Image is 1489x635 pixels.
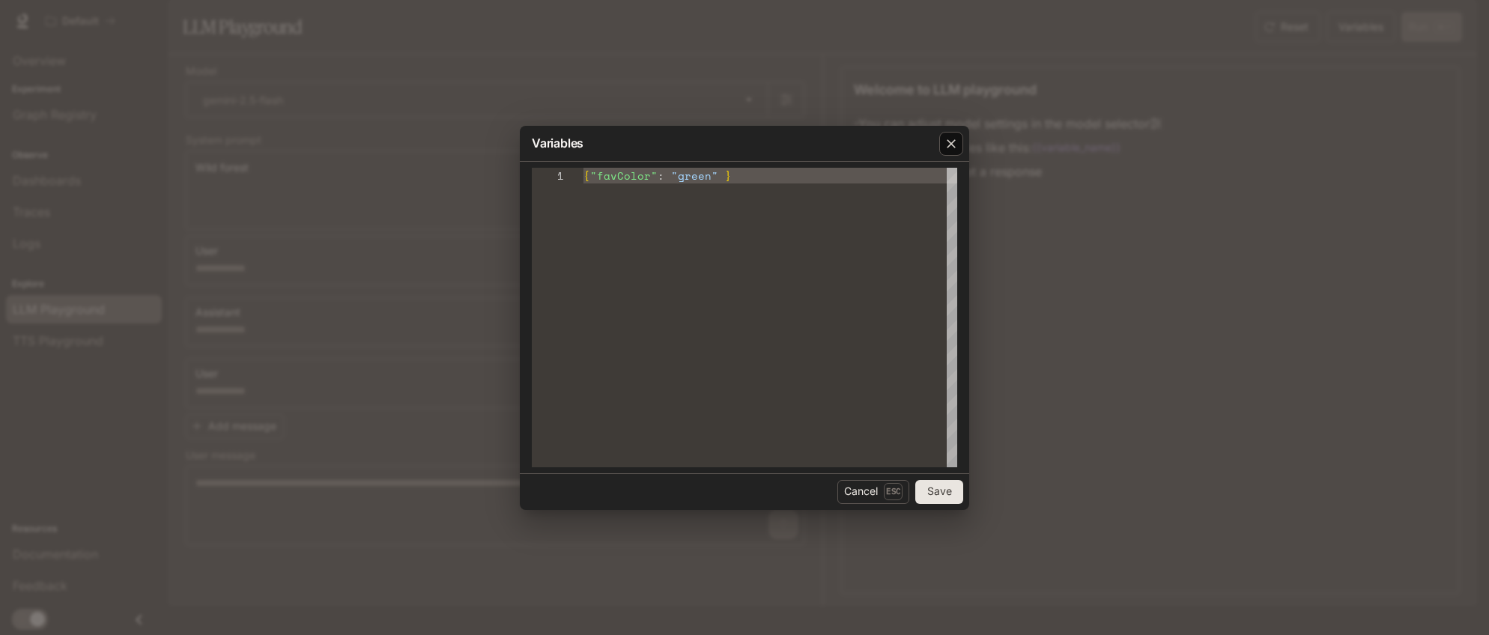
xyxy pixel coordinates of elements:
div: 1 [532,168,564,183]
span: "green" [671,168,718,183]
p: Esc [884,483,903,499]
button: Save [915,480,963,504]
span: "favColor" [590,168,658,183]
button: CancelEsc [837,480,909,504]
span: } [725,168,732,183]
p: Variables [532,134,583,152]
span: : [658,168,664,183]
span: { [583,168,590,183]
